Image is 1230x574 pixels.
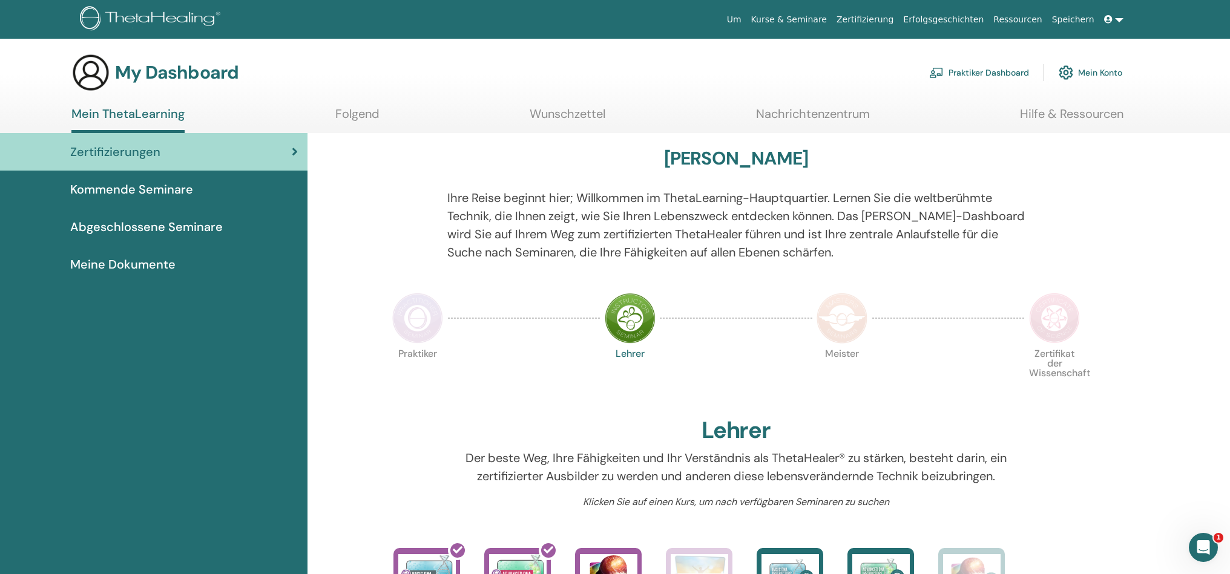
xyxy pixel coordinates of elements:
[605,293,656,344] img: Instructor
[1214,533,1223,543] span: 1
[817,293,867,344] img: Master
[70,218,223,236] span: Abgeschlossene Seminare
[898,8,988,31] a: Erfolgsgeschichten
[447,189,1025,261] p: Ihre Reise beginnt hier; Willkommen im ThetaLearning-Hauptquartier. Lernen Sie die weltberühmte T...
[929,59,1029,86] a: Praktiker Dashboard
[80,6,225,33] img: logo.png
[702,417,771,445] h2: Lehrer
[664,148,809,169] h3: [PERSON_NAME]
[988,8,1047,31] a: Ressourcen
[115,62,238,83] h3: My Dashboard
[1189,533,1218,562] iframe: Intercom live chat
[1047,8,1099,31] a: Speichern
[447,449,1025,485] p: Der beste Weg, Ihre Fähigkeiten und Ihr Verständnis als ThetaHealer® zu stärken, besteht darin, e...
[929,67,944,78] img: chalkboard-teacher.svg
[392,349,443,400] p: Praktiker
[605,349,656,400] p: Lehrer
[392,293,443,344] img: Practitioner
[1059,59,1122,86] a: Mein Konto
[70,143,160,161] span: Zertifizierungen
[832,8,898,31] a: Zertifizierung
[70,255,176,273] span: Meine Dokumente
[447,495,1025,509] p: Klicken Sie auf einen Kurs, um nach verfügbaren Seminaren zu suchen
[71,106,185,133] a: Mein ThetaLearning
[70,180,193,198] span: Kommende Seminare
[1020,106,1123,130] a: Hilfe & Ressourcen
[817,349,867,400] p: Meister
[1029,349,1080,400] p: Zertifikat der Wissenschaft
[71,53,110,92] img: generic-user-icon.jpg
[335,106,380,130] a: Folgend
[1059,62,1073,83] img: cog.svg
[756,106,870,130] a: Nachrichtenzentrum
[530,106,605,130] a: Wunschzettel
[1029,293,1080,344] img: Certificate of Science
[746,8,832,31] a: Kurse & Seminare
[722,8,746,31] a: Um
